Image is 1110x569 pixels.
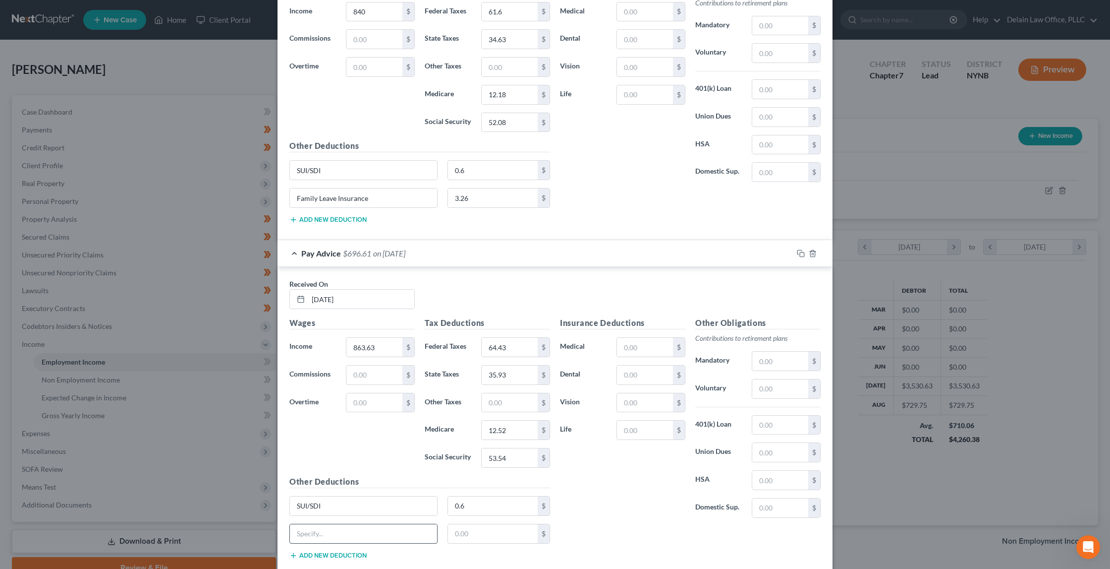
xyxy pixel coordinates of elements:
div: $ [538,448,550,467]
img: Profile image for Emma [11,71,31,91]
div: $ [538,524,550,543]
img: Profile image for Katie [11,108,31,128]
div: $ [538,58,550,76]
div: $ [538,393,550,412]
button: Send us a message [46,279,153,299]
input: 0.00 [482,113,538,132]
input: 0.00 [752,163,808,182]
button: Add new deduction [289,552,367,560]
label: Federal Taxes [420,337,476,357]
span: Income [289,6,312,15]
div: [PERSON_NAME] [35,118,93,128]
div: Close [174,4,192,22]
label: Dental [555,365,611,385]
div: • [DATE] [95,118,122,128]
label: Dental [555,29,611,49]
input: 0.00 [346,30,402,49]
input: 0.00 [482,393,538,412]
div: $ [808,80,820,99]
div: $ [402,2,414,21]
input: 0.00 [752,443,808,462]
img: Profile image for Emma [11,35,31,55]
label: Vision [555,393,611,413]
input: 0.00 [346,338,402,357]
div: $ [673,393,685,412]
label: Social Security [420,113,476,132]
input: 0.00 [482,448,538,467]
input: 0.00 [448,161,538,180]
div: $ [402,366,414,384]
label: Overtime [284,393,341,413]
div: $ [538,2,550,21]
span: You're welcome! [35,145,92,153]
div: $ [538,421,550,440]
div: $ [538,338,550,357]
label: Voluntary [690,379,747,399]
label: Commissions [284,29,341,49]
input: 0.00 [752,379,808,398]
div: $ [538,497,550,515]
input: 0.00 [346,2,402,21]
div: $ [808,16,820,35]
div: $ [538,113,550,132]
div: $ [538,161,550,180]
label: Medical [555,2,611,22]
label: Medicare [420,85,476,105]
span: You too! [35,182,63,190]
label: Voluntary [690,43,747,63]
span: Income [289,342,312,350]
div: $ [402,393,414,412]
input: 0.00 [617,30,673,49]
label: State Taxes [420,29,476,49]
input: 0.00 [617,366,673,384]
input: 0.00 [617,2,673,21]
h5: Wages [289,317,415,329]
input: Specify... [290,497,437,515]
div: $ [538,366,550,384]
div: $ [402,30,414,49]
h1: Messages [73,4,127,21]
label: State Taxes [420,365,476,385]
div: $ [808,352,820,371]
button: Help [132,310,198,349]
label: Medicare [420,420,476,440]
label: Mandatory [690,351,747,371]
h5: Insurance Deductions [560,317,685,329]
input: 0.00 [752,352,808,371]
input: 0.00 [448,189,538,207]
label: Union Dues [690,443,747,462]
span: Received On [289,280,328,288]
span: on [DATE] [373,249,405,258]
img: Profile image for Lindsey [11,145,31,165]
label: Other Taxes [420,57,476,77]
div: $ [402,338,414,357]
div: $ [673,58,685,76]
input: 0.00 [448,524,538,543]
h5: Other Obligations [695,317,821,329]
div: $ [808,499,820,517]
div: $ [808,44,820,63]
input: 0.00 [617,338,673,357]
img: Profile image for James [11,182,31,201]
input: Specify... [290,161,437,180]
label: Domestic Sup. [690,498,747,518]
input: 0.00 [482,2,538,21]
img: Profile image for James [11,218,31,238]
img: Profile image for Kelly [11,255,31,275]
label: Union Dues [690,107,747,127]
div: • [DATE] [95,191,122,202]
input: 0.00 [482,421,538,440]
span: Hi [PERSON_NAME], You are invited to our free Means Test webinar [DATE] 3pm ET. ​ Join the Succes... [35,219,962,227]
input: 0.00 [617,85,673,104]
input: 0.00 [752,471,808,490]
div: [PERSON_NAME] [35,265,93,275]
label: Mandatory [690,16,747,36]
input: 0.00 [752,108,808,126]
span: Pay Advice [301,249,341,258]
div: • [DATE] [95,155,122,165]
div: $ [673,2,685,21]
div: $ [808,416,820,435]
div: $ [808,379,820,398]
div: $ [808,108,820,126]
label: Vision [555,57,611,77]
